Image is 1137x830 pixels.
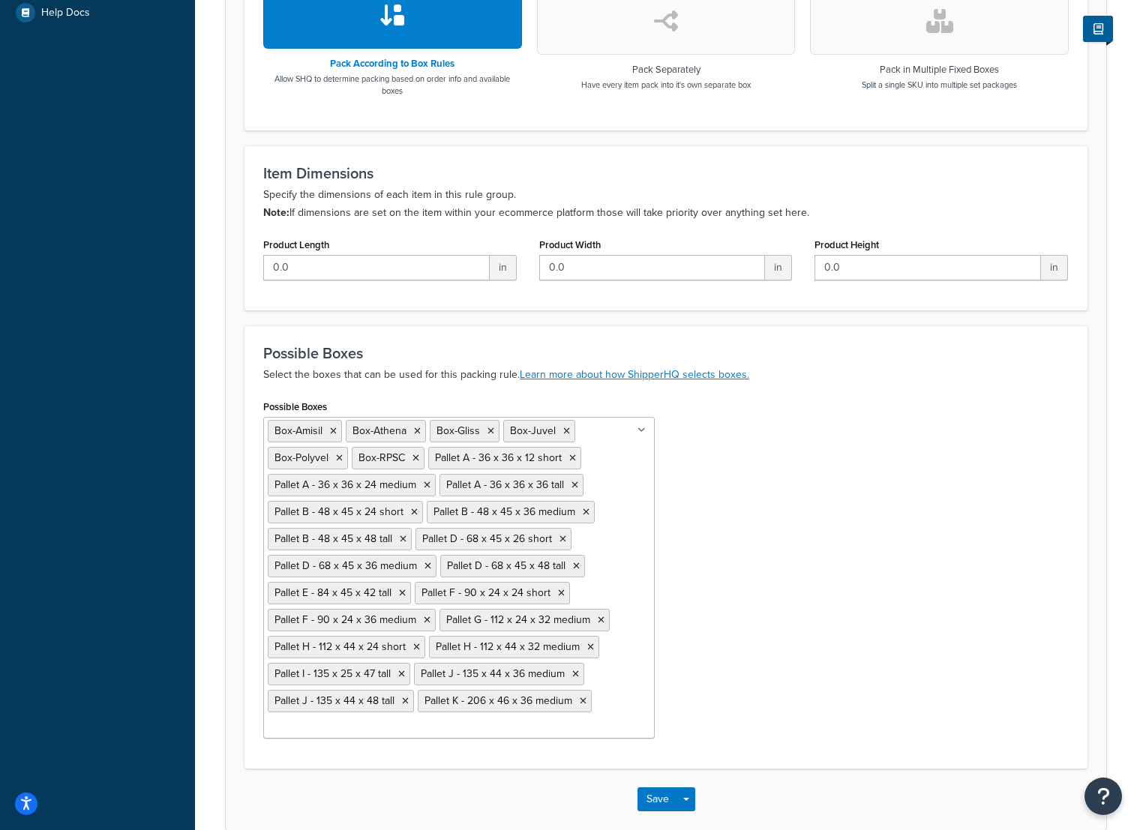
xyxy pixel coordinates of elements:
[637,787,678,811] button: Save
[424,693,572,709] span: Pallet K - 206 x 46 x 36 medium
[274,423,322,439] span: Box-Amisil
[422,531,552,547] span: Pallet D - 68 x 45 x 26 short
[581,79,751,91] p: Have every item pack into it's own separate box
[263,239,329,250] label: Product Length
[581,64,751,75] h3: Pack Separately
[446,612,590,628] span: Pallet G - 112 x 24 x 32 medium
[436,423,480,439] span: Box-Gliss
[520,367,749,382] a: Learn more about how ShipperHQ selects boxes.
[1083,16,1113,42] button: Show Help Docs
[263,345,1069,361] h3: Possible Boxes
[274,666,391,682] span: Pallet I - 135 x 25 x 47 tall
[814,239,879,250] label: Product Height
[1041,255,1068,280] span: in
[765,255,792,280] span: in
[862,79,1017,91] p: Split a single SKU into multiple set packages
[1084,778,1122,815] button: Open Resource Center
[263,73,522,97] p: Allow SHQ to determine packing based on order info and available boxes
[433,504,575,520] span: Pallet B - 48 x 45 x 36 medium
[274,693,394,709] span: Pallet J - 135 x 44 x 48 tall
[490,255,517,280] span: in
[263,205,289,220] b: Note:
[447,558,565,574] span: Pallet D - 68 x 45 x 48 tall
[274,639,406,655] span: Pallet H - 112 x 44 x 24 short
[446,477,564,493] span: Pallet A - 36 x 36 x 36 tall
[421,585,550,601] span: Pallet F - 90 x 24 x 24 short
[274,612,416,628] span: Pallet F - 90 x 24 x 36 medium
[274,504,403,520] span: Pallet B - 48 x 45 x 24 short
[274,450,328,466] span: Box-Polyvel
[274,531,392,547] span: Pallet B - 48 x 45 x 48 tall
[539,239,601,250] label: Product Width
[263,186,1069,222] p: Specify the dimensions of each item in this rule group. If dimensions are set on the item within ...
[421,666,565,682] span: Pallet J - 135 x 44 x 36 medium
[274,585,391,601] span: Pallet E - 84 x 45 x 42 tall
[274,477,416,493] span: Pallet A - 36 x 36 x 24 medium
[263,366,1069,384] p: Select the boxes that can be used for this packing rule.
[263,401,327,412] label: Possible Boxes
[274,558,417,574] span: Pallet D - 68 x 45 x 36 medium
[436,639,580,655] span: Pallet H - 112 x 44 x 32 medium
[41,7,90,19] span: Help Docs
[510,423,556,439] span: Box-Juvel
[358,450,405,466] span: Box-RPSC
[263,58,522,69] h3: Pack According to Box Rules
[862,64,1017,75] h3: Pack in Multiple Fixed Boxes
[435,450,562,466] span: Pallet A - 36 x 36 x 12 short
[352,423,406,439] span: Box-Athena
[263,165,1069,181] h3: Item Dimensions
